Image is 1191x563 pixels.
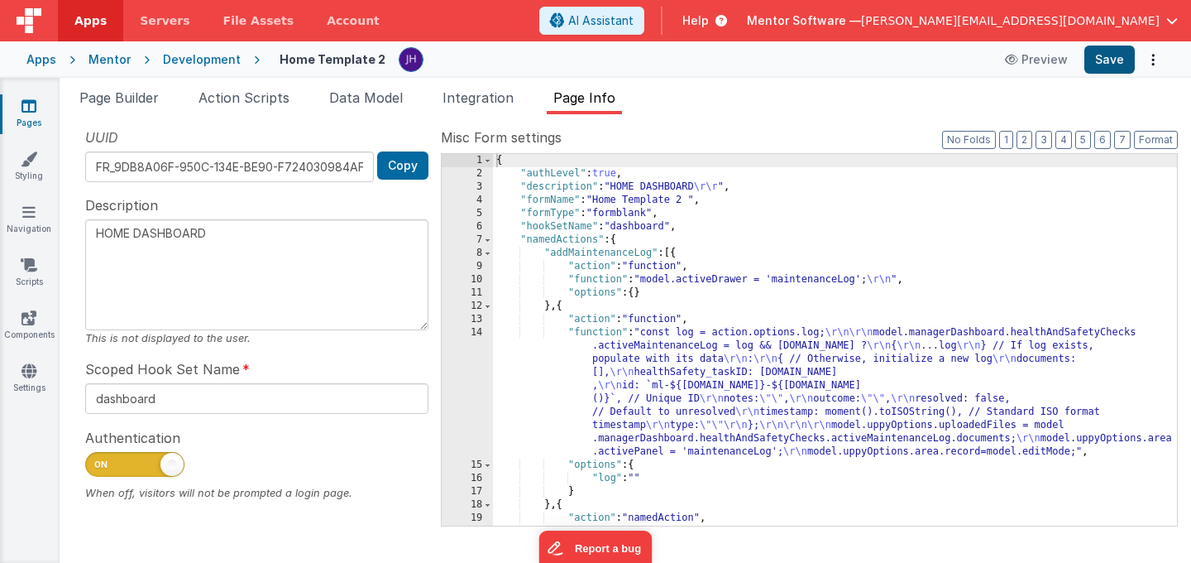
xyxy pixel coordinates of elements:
button: No Folds [942,131,996,149]
div: 15 [442,459,493,472]
button: Format [1134,131,1178,149]
span: Scoped Hook Set Name [85,359,240,379]
div: 2 [442,167,493,180]
button: 2 [1016,131,1032,149]
div: 9 [442,260,493,273]
button: Options [1141,48,1165,71]
div: Development [163,51,241,68]
span: Apps [74,12,107,29]
button: 6 [1094,131,1111,149]
button: 5 [1075,131,1091,149]
span: Mentor Software — [747,12,861,29]
div: 5 [442,207,493,220]
button: Save [1084,46,1135,74]
span: UUID [85,128,118,147]
div: This is not displayed to the user. [85,330,428,346]
h4: Home Template 2 [280,53,385,65]
span: Integration [442,89,514,106]
img: c2badad8aad3a9dfc60afe8632b41ba8 [399,48,423,71]
div: 14 [442,326,493,459]
button: AI Assistant [539,7,644,35]
div: When off, visitors will not be prompted a login page. [85,485,428,501]
div: 12 [442,300,493,313]
span: Misc Form settings [441,128,562,147]
span: Description [85,195,158,215]
div: 17 [442,485,493,498]
div: 7 [442,233,493,247]
div: 11 [442,286,493,300]
div: 6 [442,220,493,233]
span: Page Info [553,89,615,106]
div: 10 [442,273,493,286]
div: Mentor [88,51,131,68]
div: 19 [442,512,493,525]
span: Page Builder [79,89,159,106]
span: File Assets [223,12,294,29]
span: Servers [140,12,189,29]
div: 13 [442,313,493,326]
span: AI Assistant [568,12,634,29]
span: Action Scripts [198,89,289,106]
button: 3 [1036,131,1052,149]
div: 1 [442,154,493,167]
button: Preview [995,46,1078,73]
span: [PERSON_NAME][EMAIL_ADDRESS][DOMAIN_NAME] [861,12,1160,29]
div: 18 [442,498,493,512]
div: 20 [442,525,493,538]
button: Mentor Software — [PERSON_NAME][EMAIL_ADDRESS][DOMAIN_NAME] [747,12,1178,29]
span: Authentication [85,428,180,448]
span: Help [682,12,709,29]
button: 4 [1055,131,1072,149]
button: 1 [999,131,1013,149]
div: 8 [442,247,493,260]
div: Apps [26,51,56,68]
div: 4 [442,194,493,207]
button: 7 [1114,131,1131,149]
div: 3 [442,180,493,194]
div: 16 [442,472,493,485]
button: Copy [377,152,428,180]
span: Data Model [329,89,403,106]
